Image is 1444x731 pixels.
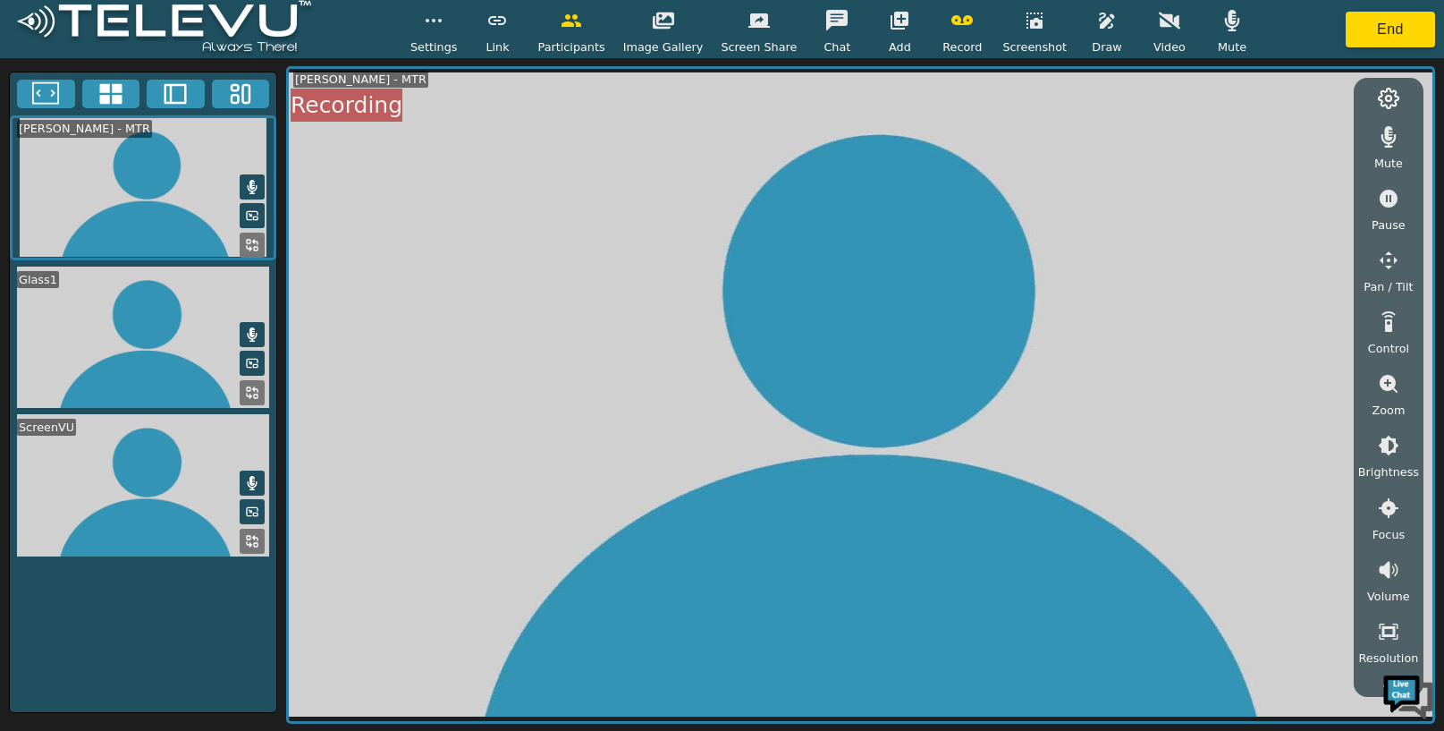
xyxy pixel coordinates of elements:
[240,174,265,200] button: Mute
[240,203,265,228] button: Picture in Picture
[721,38,797,55] span: Screen Share
[1381,668,1435,722] img: Chat Widget
[240,529,265,554] button: Replace Feed
[1364,278,1413,295] span: Pan / Tilt
[1358,463,1419,480] span: Brightness
[942,38,982,55] span: Record
[1218,38,1246,55] span: Mute
[1002,38,1067,55] span: Screenshot
[623,38,704,55] span: Image Gallery
[1372,526,1406,543] span: Focus
[889,38,911,55] span: Add
[1092,38,1121,55] span: Draw
[240,322,265,347] button: Mute
[410,38,458,55] span: Settings
[212,80,270,108] button: Three Window Medium
[240,351,265,376] button: Picture in Picture
[240,471,265,496] button: Mute
[486,38,509,55] span: Link
[147,80,205,108] button: Two Window Medium
[17,271,59,288] div: Glass1
[240,499,265,524] button: Picture in Picture
[823,38,850,55] span: Chat
[1368,340,1409,357] span: Control
[291,89,402,123] div: Recording
[1153,38,1186,55] span: Video
[1358,650,1418,667] span: Resolution
[1346,12,1435,47] button: End
[1372,402,1405,419] span: Zoom
[17,120,152,137] div: [PERSON_NAME] - MTR
[17,80,75,108] button: Fullscreen
[1374,155,1403,172] span: Mute
[240,380,265,405] button: Replace Feed
[17,419,76,436] div: ScreenVU
[240,233,265,258] button: Replace Feed
[1372,217,1406,234] span: Pause
[537,38,604,55] span: Participants
[1367,588,1410,605] span: Volume
[293,71,428,88] div: [PERSON_NAME] - MTR
[82,80,140,108] button: 4x4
